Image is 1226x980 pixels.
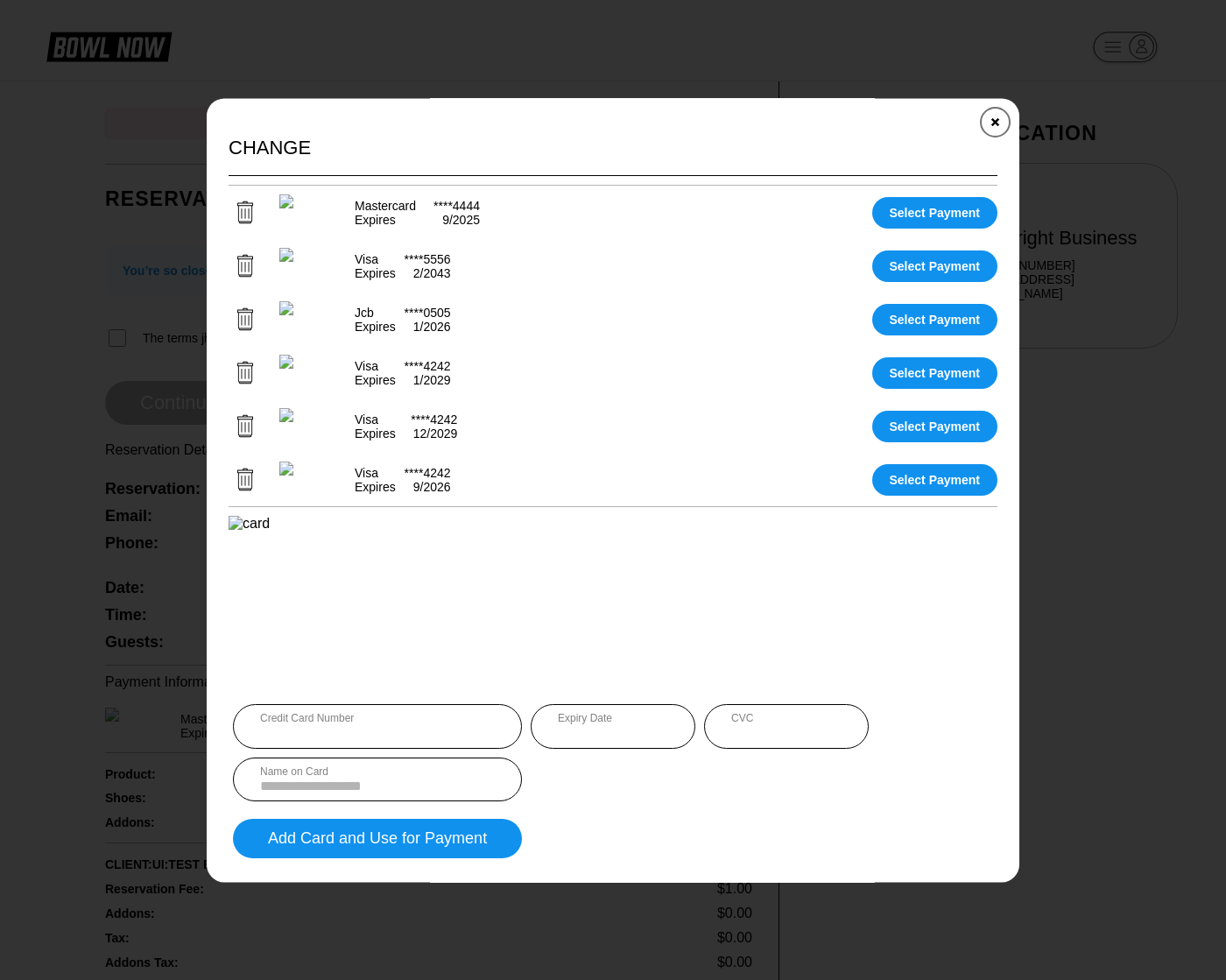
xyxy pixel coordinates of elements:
[279,408,337,444] img: card
[355,412,378,427] div: visa
[413,320,451,334] div: 1 / 2026
[558,712,668,724] div: Expiry Date
[355,199,416,213] div: mastercard
[279,462,337,497] img: card
[413,266,451,280] div: 2 / 2043
[558,724,668,741] iframe: Secure expiration date input frame
[229,136,997,159] h2: Change
[355,359,378,373] div: visa
[872,304,998,335] button: Select Payment
[442,213,480,227] div: 9 / 2025
[872,357,998,389] button: Select Payment
[279,301,337,337] img: card
[355,480,396,494] div: Expires
[355,252,378,266] div: visa
[355,213,396,227] div: Expires
[731,712,842,724] div: CVC
[974,101,1017,144] button: Close
[872,250,998,282] button: Select Payment
[872,197,998,229] button: Select Payment
[413,427,458,441] div: 12 / 2029
[229,516,666,691] img: card
[355,373,396,387] div: Expires
[355,466,378,480] div: visa
[872,464,998,496] button: Select Payment
[233,820,522,859] button: Add Card and Use for Payment
[260,724,495,741] iframe: Secure card number input frame
[260,766,495,779] div: Name on Card
[279,248,337,284] img: card
[279,194,337,230] img: card
[279,355,337,391] img: card
[260,712,495,724] div: Credit Card Number
[872,411,998,442] button: Select Payment
[413,373,451,387] div: 1 / 2029
[355,306,374,320] div: jcb
[731,724,842,741] iframe: Secure CVC input frame
[355,320,396,334] div: Expires
[355,427,396,441] div: Expires
[413,480,451,494] div: 9 / 2026
[355,266,396,280] div: Expires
